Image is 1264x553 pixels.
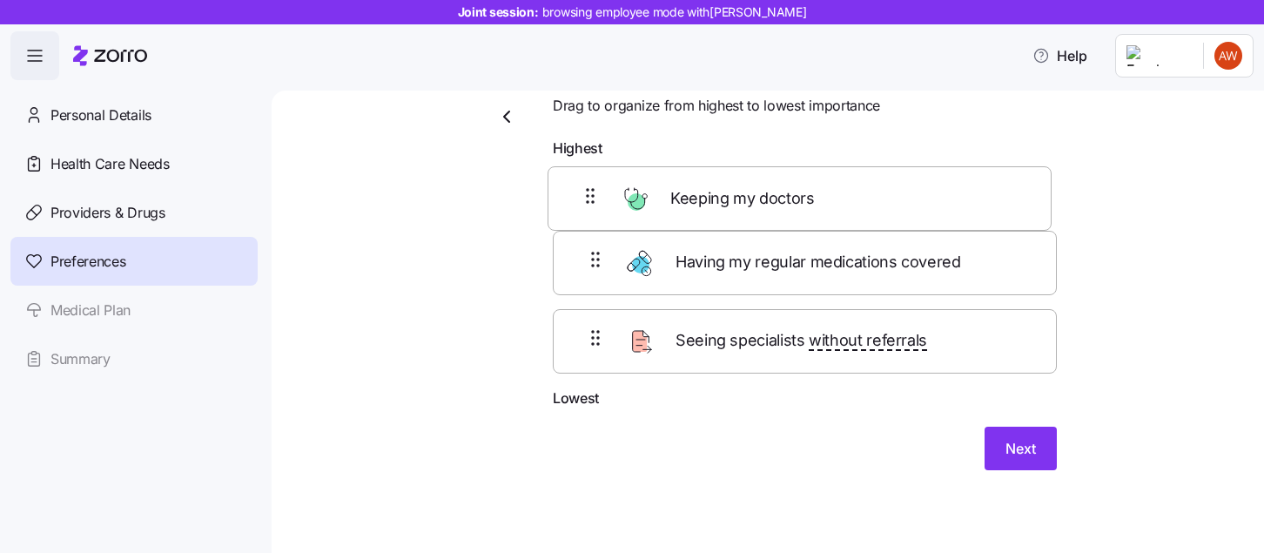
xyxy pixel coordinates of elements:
[10,237,258,286] a: Preferences
[553,138,602,159] span: Highest
[1005,438,1036,459] span: Next
[10,188,258,237] a: Providers & Drugs
[50,105,151,126] span: Personal Details
[1019,38,1101,73] button: Help
[50,202,165,224] span: Providers & Drugs
[458,3,807,21] span: Joint session:
[1032,45,1087,66] span: Help
[542,3,807,21] span: browsing employee mode with [PERSON_NAME]
[1214,42,1242,70] img: e42eed887877dd140265e7ca843a5d14
[1126,45,1189,66] img: Employer logo
[10,139,258,188] a: Health Care Needs
[985,427,1057,470] button: Next
[50,153,170,175] span: Health Care Needs
[50,251,125,273] span: Preferences
[10,91,258,139] a: Personal Details
[553,388,599,409] span: Lowest
[553,95,880,117] span: Drag to organize from highest to lowest importance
